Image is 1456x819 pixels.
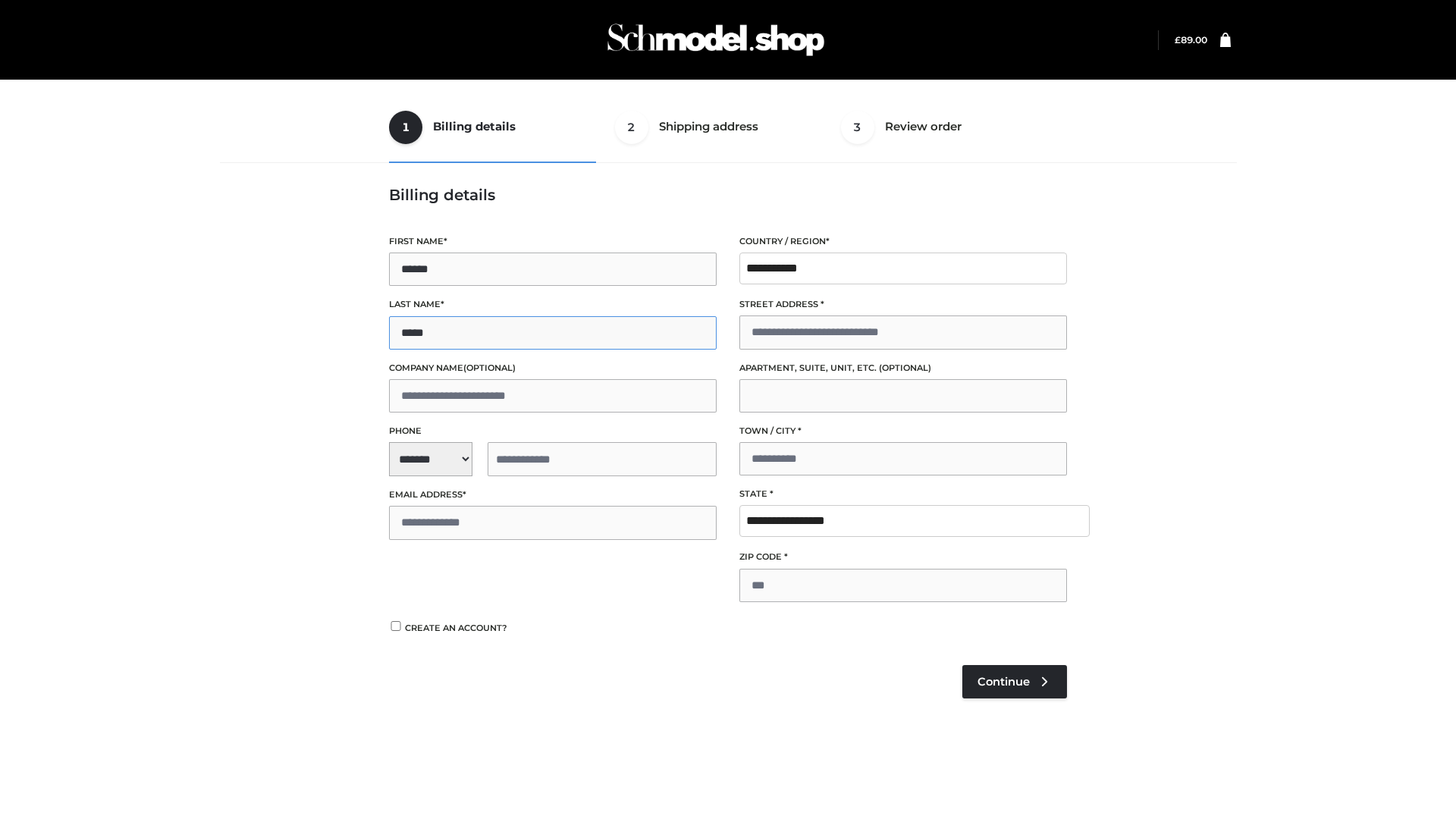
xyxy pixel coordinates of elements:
span: (optional) [879,362,931,373]
span: (optional) [463,362,516,373]
input: Create an account? [389,621,403,631]
label: Country / Region [739,234,1067,249]
label: State [739,487,1067,501]
label: ZIP Code [739,550,1067,564]
a: £89.00 [1175,34,1207,45]
h3: Billing details [389,186,1067,204]
label: Company name [389,361,717,375]
span: Continue [977,675,1030,689]
span: Create an account? [405,623,507,633]
span: £ [1175,34,1181,45]
label: Phone [389,424,717,438]
bdi: 89.00 [1175,34,1207,45]
label: First name [389,234,717,249]
label: Apartment, suite, unit, etc. [739,361,1067,375]
label: Last name [389,297,717,312]
label: Town / City [739,424,1067,438]
a: Continue [962,665,1067,698]
label: Email address [389,488,717,502]
img: Schmodel Admin 964 [602,10,830,70]
label: Street address [739,297,1067,312]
